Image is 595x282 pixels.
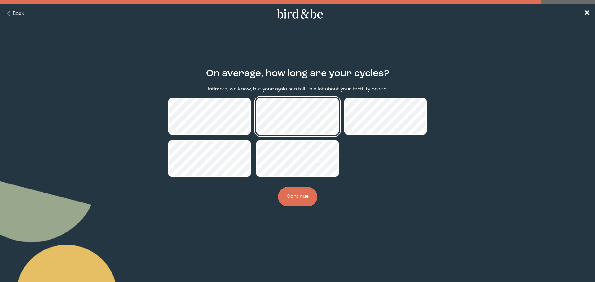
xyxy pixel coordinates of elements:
span: ✕ [584,10,590,17]
button: Back Button [5,10,24,17]
a: ✕ [584,8,590,19]
h2: On average, how long are your cycles? [206,67,389,81]
p: Intimate, we know, but your cycle can tell us a lot about your fertility health. [208,86,388,93]
button: Continue [278,187,317,206]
